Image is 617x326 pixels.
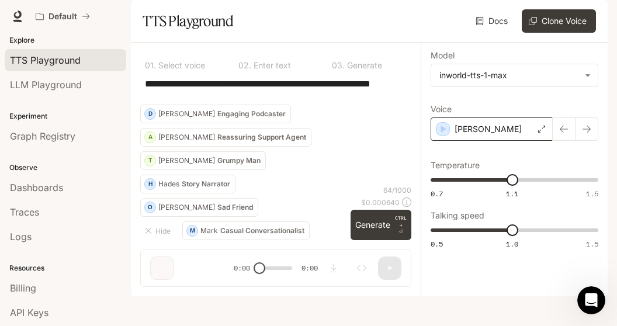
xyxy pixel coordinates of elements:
span: 1.0 [506,239,518,249]
p: 0 3 . [332,61,345,70]
p: Generate [345,61,382,70]
button: D[PERSON_NAME]Engaging Podcaster [140,105,291,123]
p: Casual Conversationalist [220,227,304,234]
button: HHadesStory Narrator [140,175,235,193]
p: Story Narrator [182,181,230,188]
p: Model [431,51,455,60]
div: H [145,175,155,193]
div: inworld-tts-1-max [439,70,579,81]
div: O [145,198,155,217]
div: D [145,105,155,123]
p: Temperature [431,161,480,169]
p: Mark [200,227,218,234]
iframe: Intercom live chat [577,286,605,314]
span: 0.7 [431,189,443,199]
p: [PERSON_NAME] [455,123,522,135]
p: ⏎ [395,214,407,235]
p: [PERSON_NAME] [158,110,215,117]
span: 1.5 [586,189,598,199]
p: Talking speed [431,211,484,220]
button: A[PERSON_NAME]Reassuring Support Agent [140,128,311,147]
div: A [145,128,155,147]
span: 1.1 [506,189,518,199]
div: T [145,151,155,170]
p: [PERSON_NAME] [158,134,215,141]
p: 0 1 . [145,61,156,70]
a: Docs [473,9,512,33]
span: 0.5 [431,239,443,249]
div: inworld-tts-1-max [431,64,598,86]
p: Reassuring Support Agent [217,134,306,141]
h1: TTS Playground [143,9,233,33]
button: Clone Voice [522,9,596,33]
p: 0 2 . [238,61,251,70]
button: All workspaces [30,5,95,28]
p: [PERSON_NAME] [158,157,215,164]
p: Grumpy Man [217,157,261,164]
button: MMarkCasual Conversationalist [182,221,310,240]
button: Hide [140,221,178,240]
p: Enter text [251,61,291,70]
p: Hades [158,181,179,188]
p: CTRL + [395,214,407,228]
p: Default [48,12,77,22]
span: 1.5 [586,239,598,249]
button: T[PERSON_NAME]Grumpy Man [140,151,266,170]
div: M [187,221,197,240]
p: Select voice [156,61,205,70]
p: Engaging Podcaster [217,110,286,117]
p: Voice [431,105,452,113]
p: [PERSON_NAME] [158,204,215,211]
p: Sad Friend [217,204,253,211]
button: O[PERSON_NAME]Sad Friend [140,198,258,217]
button: GenerateCTRL +⏎ [351,210,411,240]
